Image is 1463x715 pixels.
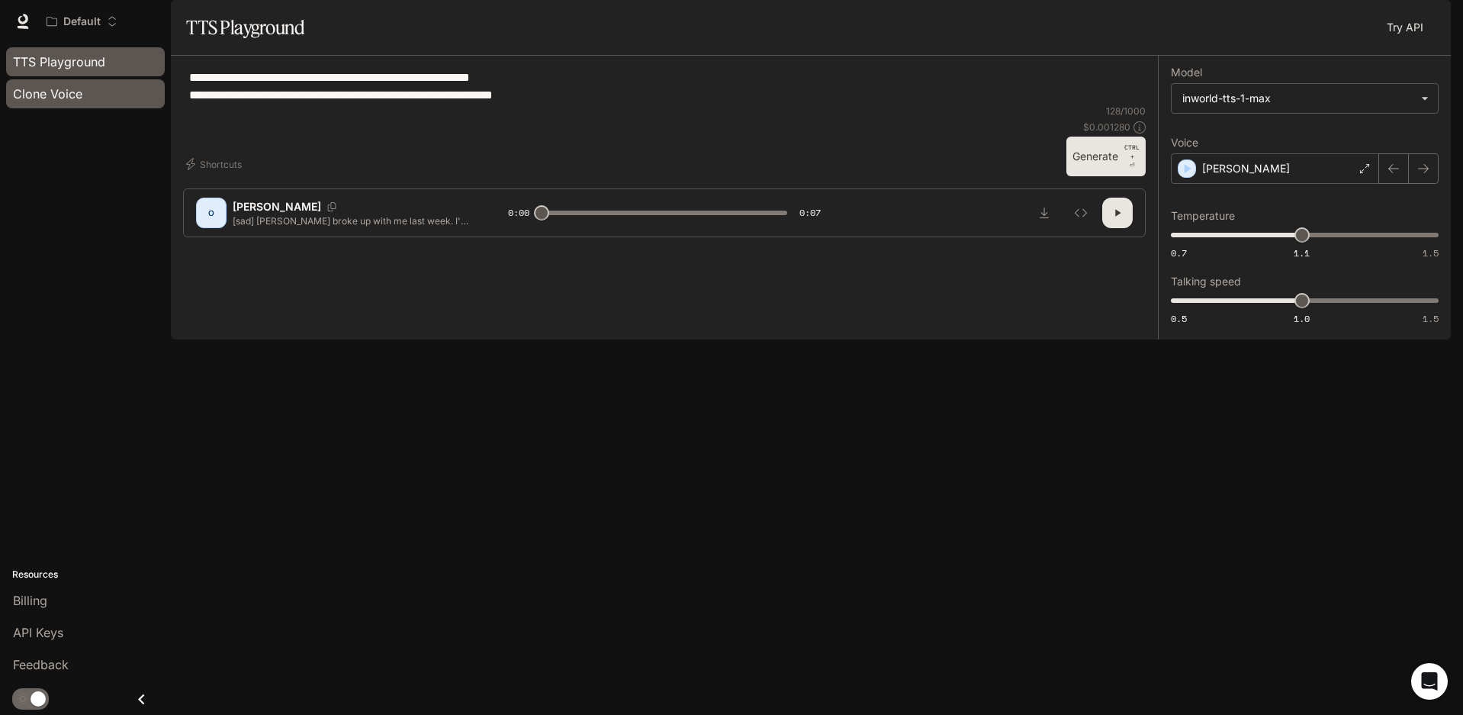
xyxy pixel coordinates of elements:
[1171,276,1241,287] p: Talking speed
[199,201,223,225] div: O
[799,205,821,221] span: 0:07
[1182,91,1413,106] div: inworld-tts-1-max
[63,15,101,28] p: Default
[1083,121,1130,134] p: $ 0.001280
[321,202,342,211] button: Copy Voice ID
[1423,246,1439,259] span: 1.5
[508,205,529,221] span: 0:00
[1106,105,1146,118] p: 128 / 1000
[1171,312,1187,325] span: 0.5
[233,199,321,214] p: [PERSON_NAME]
[1171,211,1235,221] p: Temperature
[1029,198,1059,228] button: Download audio
[40,6,124,37] button: Open workspace menu
[1124,143,1140,161] p: CTRL +
[1294,246,1310,259] span: 1.1
[1171,246,1187,259] span: 0.7
[1172,84,1438,113] div: inworld-tts-1-max
[1294,312,1310,325] span: 1.0
[1171,67,1202,78] p: Model
[1202,161,1290,176] p: [PERSON_NAME]
[1066,137,1146,176] button: GenerateCTRL +⏎
[1423,312,1439,325] span: 1.5
[233,214,471,227] p: [sad] [PERSON_NAME] broke up with me last week. I'm still feeling lost. Grief is hard. Would you ...
[1411,663,1448,700] div: Open Intercom Messenger
[1381,12,1429,43] a: Try API
[1124,143,1140,170] p: ⏎
[1171,137,1198,148] p: Voice
[186,12,304,43] h1: TTS Playground
[183,152,248,176] button: Shortcuts
[1066,198,1096,228] button: Inspect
